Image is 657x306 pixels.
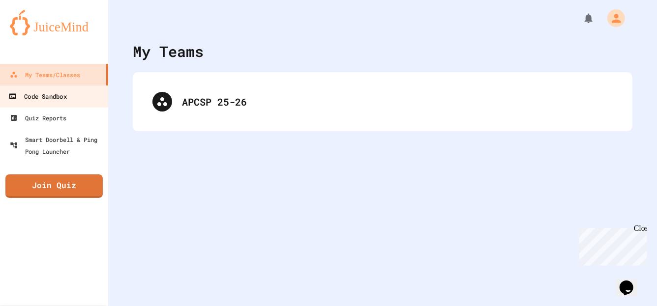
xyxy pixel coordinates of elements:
[575,224,647,266] iframe: chat widget
[4,4,68,62] div: Chat with us now!Close
[133,40,204,62] div: My Teams
[597,7,627,29] div: My Account
[8,90,66,103] div: Code Sandbox
[143,82,623,121] div: APCSP 25-26
[616,267,647,296] iframe: chat widget
[10,134,104,157] div: Smart Doorbell & Ping Pong Launcher
[182,94,613,109] div: APCSP 25-26
[565,10,597,27] div: My Notifications
[10,69,80,81] div: My Teams/Classes
[10,10,98,35] img: logo-orange.svg
[10,112,66,124] div: Quiz Reports
[5,174,103,198] a: Join Quiz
